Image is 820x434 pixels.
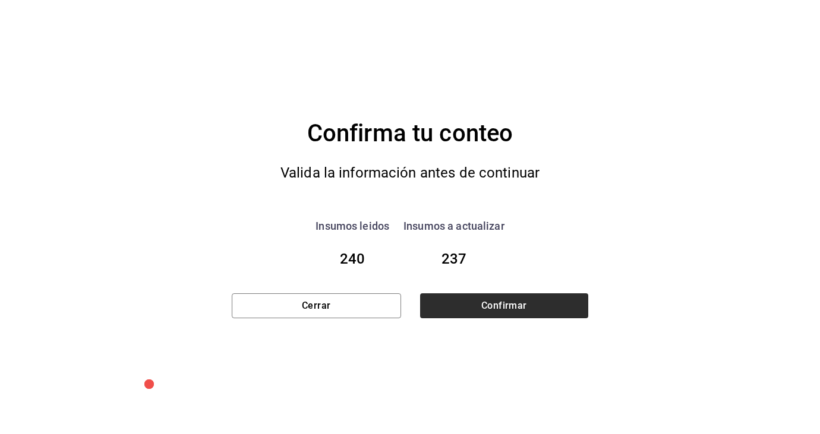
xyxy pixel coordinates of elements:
[255,161,565,185] div: Valida la información antes de continuar
[403,218,504,234] div: Insumos a actualizar
[316,248,389,270] div: 240
[403,248,504,270] div: 237
[232,293,401,318] button: Cerrar
[316,218,389,234] div: Insumos leidos
[232,116,588,151] div: Confirma tu conteo
[420,293,588,318] button: Confirmar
